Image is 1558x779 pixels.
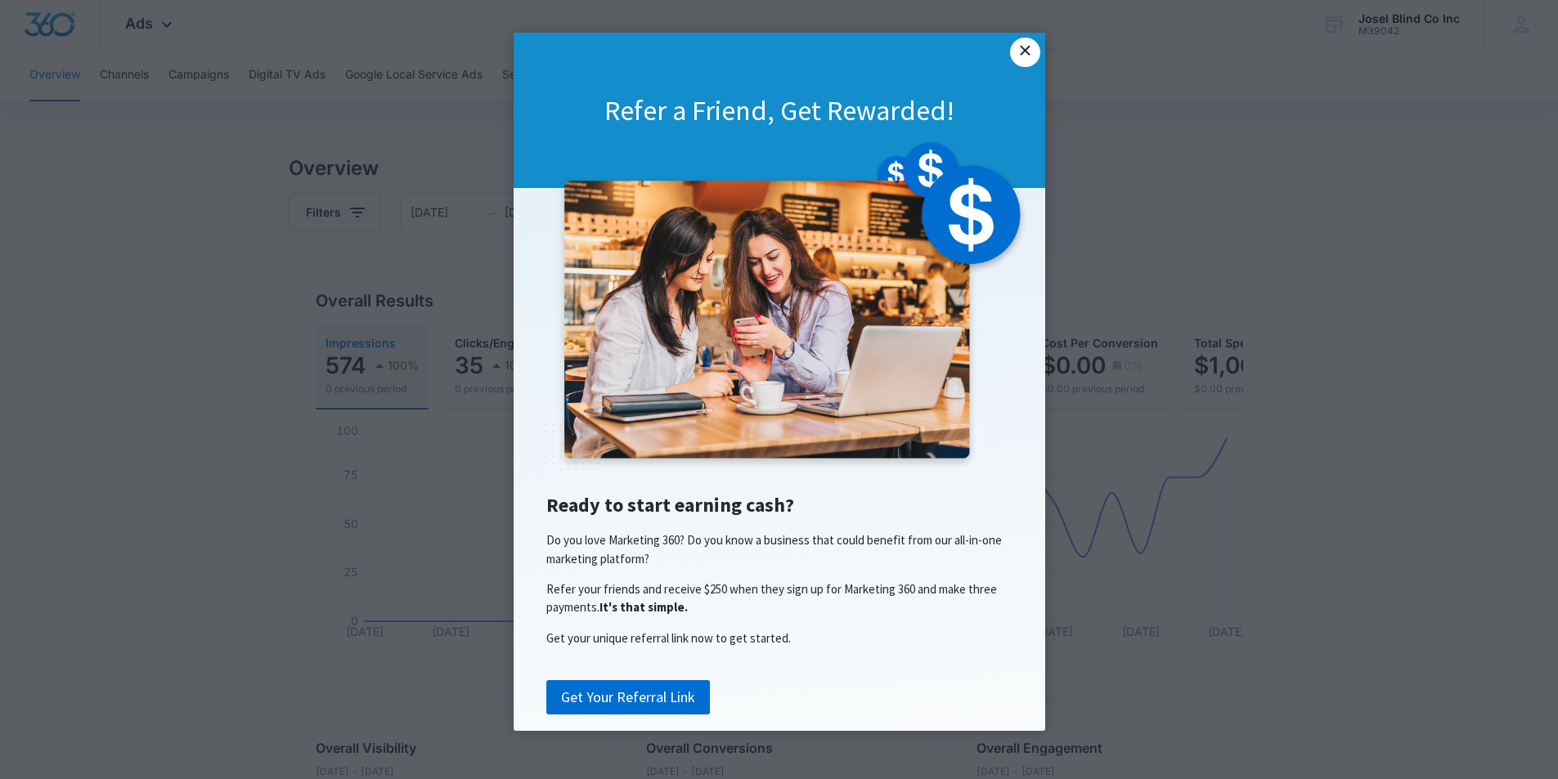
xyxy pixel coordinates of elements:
[546,532,1002,566] span: Do you love Marketing 360? Do you know a business that could benefit from our all-in-one marketin...
[546,680,710,714] a: Get Your Referral Link
[546,630,791,646] span: Get your unique referral link now to get started.
[546,581,997,615] span: Refer your friends and receive $250 when they sign up for Marketing 360 and make three payments.
[546,492,794,517] span: Ready to start earning cash?
[599,599,688,615] span: It's that simple.
[1010,38,1039,67] a: Close modal
[514,92,1045,128] h1: Refer a Friend, Get Rewarded!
